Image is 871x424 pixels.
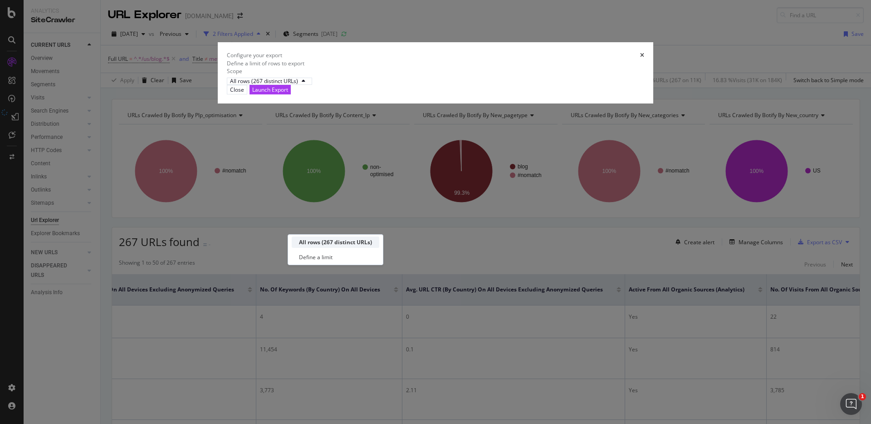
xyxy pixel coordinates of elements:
[299,253,333,261] div: Define a limit
[859,393,866,400] span: 1
[227,59,644,67] div: Define a limit of rows to export
[840,393,862,415] iframe: Intercom live chat
[230,86,244,94] div: Close
[227,85,247,94] button: Close
[227,78,312,85] button: All rows (267 distinct URLs)
[218,42,653,104] div: modal
[640,51,644,59] div: times
[230,79,298,84] div: All rows (267 distinct URLs)
[299,238,372,246] div: All rows (267 distinct URLs)
[227,67,242,75] label: Scope
[252,86,288,94] div: Launch Export
[227,51,282,59] div: Configure your export
[250,85,291,94] button: Launch Export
